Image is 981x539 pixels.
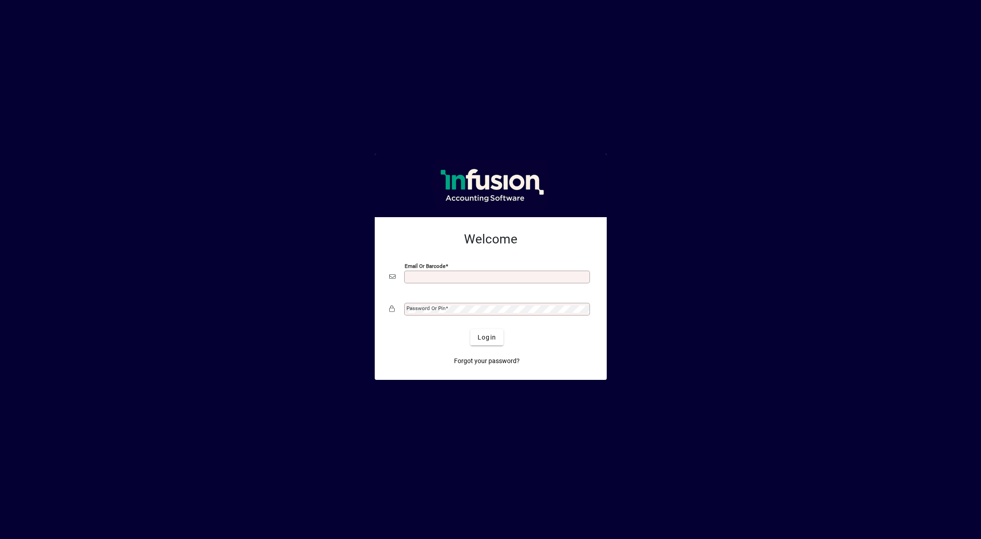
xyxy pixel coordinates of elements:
[389,232,592,247] h2: Welcome
[450,353,523,369] a: Forgot your password?
[405,263,445,269] mat-label: Email or Barcode
[478,333,496,342] span: Login
[454,356,520,366] span: Forgot your password?
[470,329,503,345] button: Login
[406,305,445,311] mat-label: Password or Pin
